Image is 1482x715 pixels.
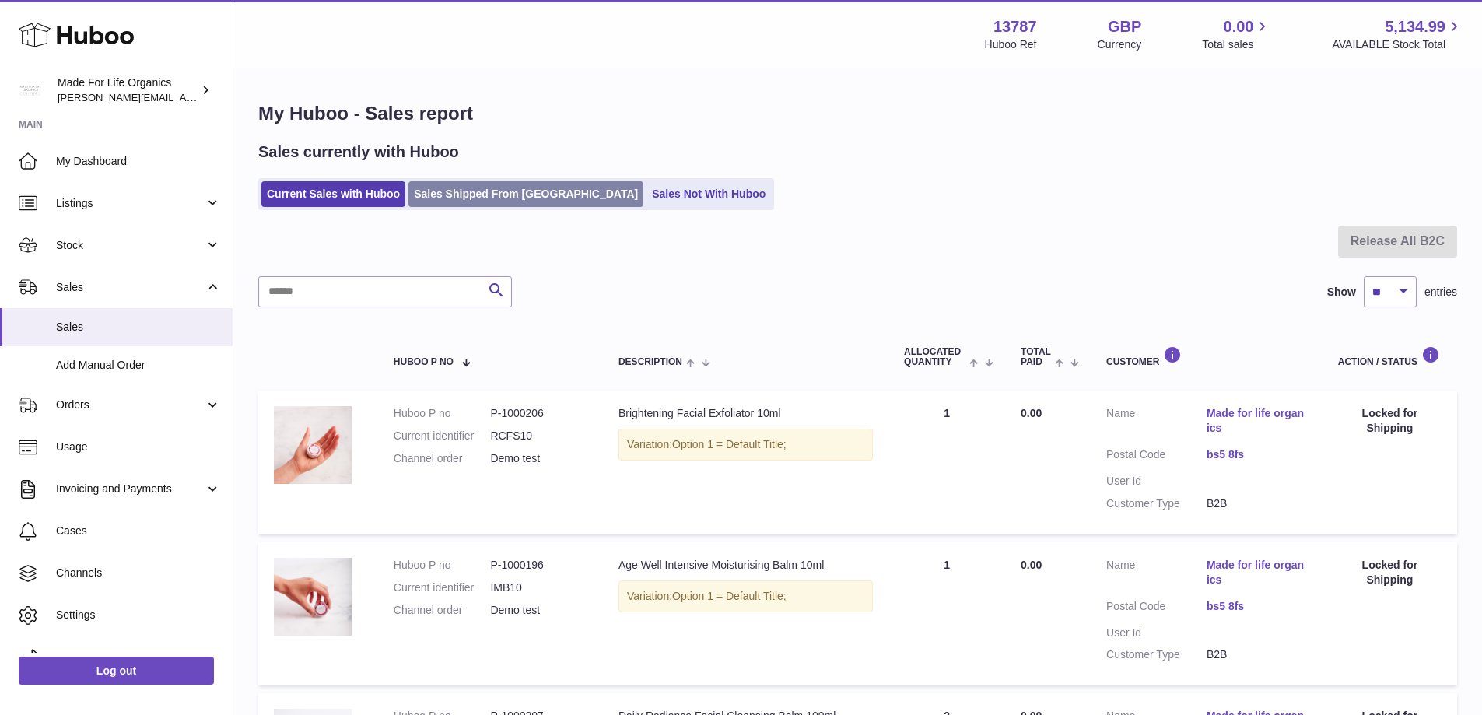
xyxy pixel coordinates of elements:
span: Option 1 = Default Title; [672,438,787,450]
a: bs5 8fs [1207,447,1307,462]
dd: P-1000196 [490,558,587,573]
dt: Postal Code [1106,447,1207,466]
dd: P-1000206 [490,406,587,421]
span: ALLOCATED Quantity [904,347,965,367]
span: Cases [56,524,221,538]
span: Returns [56,650,221,664]
span: AVAILABLE Stock Total [1332,37,1463,52]
span: Sales [56,280,205,295]
a: 5,134.99 AVAILABLE Stock Total [1332,16,1463,52]
span: 5,134.99 [1385,16,1445,37]
img: age-well-intensive-moisturising-balm-10ml-imb10-5.jpg [274,558,352,636]
span: 0.00 [1224,16,1254,37]
dt: Name [1106,558,1207,591]
span: Orders [56,398,205,412]
div: Huboo Ref [985,37,1037,52]
dt: User Id [1106,626,1207,640]
td: 1 [888,542,1005,685]
dt: Postal Code [1106,599,1207,618]
div: Customer [1106,346,1307,367]
dt: Customer Type [1106,496,1207,511]
dt: Current identifier [394,429,491,443]
span: Add Manual Order [56,358,221,373]
dd: Demo test [490,603,587,618]
h1: My Huboo - Sales report [258,101,1457,126]
span: Channels [56,566,221,580]
span: Huboo P no [394,357,454,367]
img: geoff.winwood@madeforlifeorganics.com [19,79,42,102]
span: 0.00 [1021,407,1042,419]
span: My Dashboard [56,154,221,169]
span: entries [1424,285,1457,300]
span: Usage [56,440,221,454]
div: Action / Status [1338,346,1442,367]
div: Currency [1098,37,1142,52]
a: Current Sales with Huboo [261,181,405,207]
dd: Demo test [490,451,587,466]
div: Variation: [618,429,873,461]
span: Listings [56,196,205,211]
dd: RCFS10 [490,429,587,443]
span: Sales [56,320,221,335]
dd: B2B [1207,647,1307,662]
a: Sales Not With Huboo [646,181,771,207]
a: Log out [19,657,214,685]
strong: GBP [1108,16,1141,37]
dt: User Id [1106,474,1207,489]
dd: IMB10 [490,580,587,595]
span: Invoicing and Payments [56,482,205,496]
span: Total paid [1021,347,1051,367]
div: Variation: [618,580,873,612]
img: brightening-facial-exfoliator-10ml-rcfs10-5.jpg [274,406,352,484]
h2: Sales currently with Huboo [258,142,459,163]
span: Settings [56,608,221,622]
a: Made for life organics [1207,558,1307,587]
td: 1 [888,391,1005,534]
strong: 13787 [993,16,1037,37]
dt: Customer Type [1106,647,1207,662]
div: Locked for Shipping [1338,558,1442,587]
div: Age Well Intensive Moisturising Balm 10ml [618,558,873,573]
dd: B2B [1207,496,1307,511]
span: Total sales [1202,37,1271,52]
dt: Channel order [394,451,491,466]
span: Stock [56,238,205,253]
dt: Huboo P no [394,558,491,573]
dt: Channel order [394,603,491,618]
div: Made For Life Organics [58,75,198,105]
a: Made for life organics [1207,406,1307,436]
div: Locked for Shipping [1338,406,1442,436]
dt: Current identifier [394,580,491,595]
dt: Name [1106,406,1207,440]
label: Show [1327,285,1356,300]
span: 0.00 [1021,559,1042,571]
span: Description [618,357,682,367]
a: Sales Shipped From [GEOGRAPHIC_DATA] [408,181,643,207]
dt: Huboo P no [394,406,491,421]
a: 0.00 Total sales [1202,16,1271,52]
div: Brightening Facial Exfoliator 10ml [618,406,873,421]
span: [PERSON_NAME][EMAIL_ADDRESS][PERSON_NAME][DOMAIN_NAME] [58,91,395,103]
a: bs5 8fs [1207,599,1307,614]
span: Option 1 = Default Title; [672,590,787,602]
